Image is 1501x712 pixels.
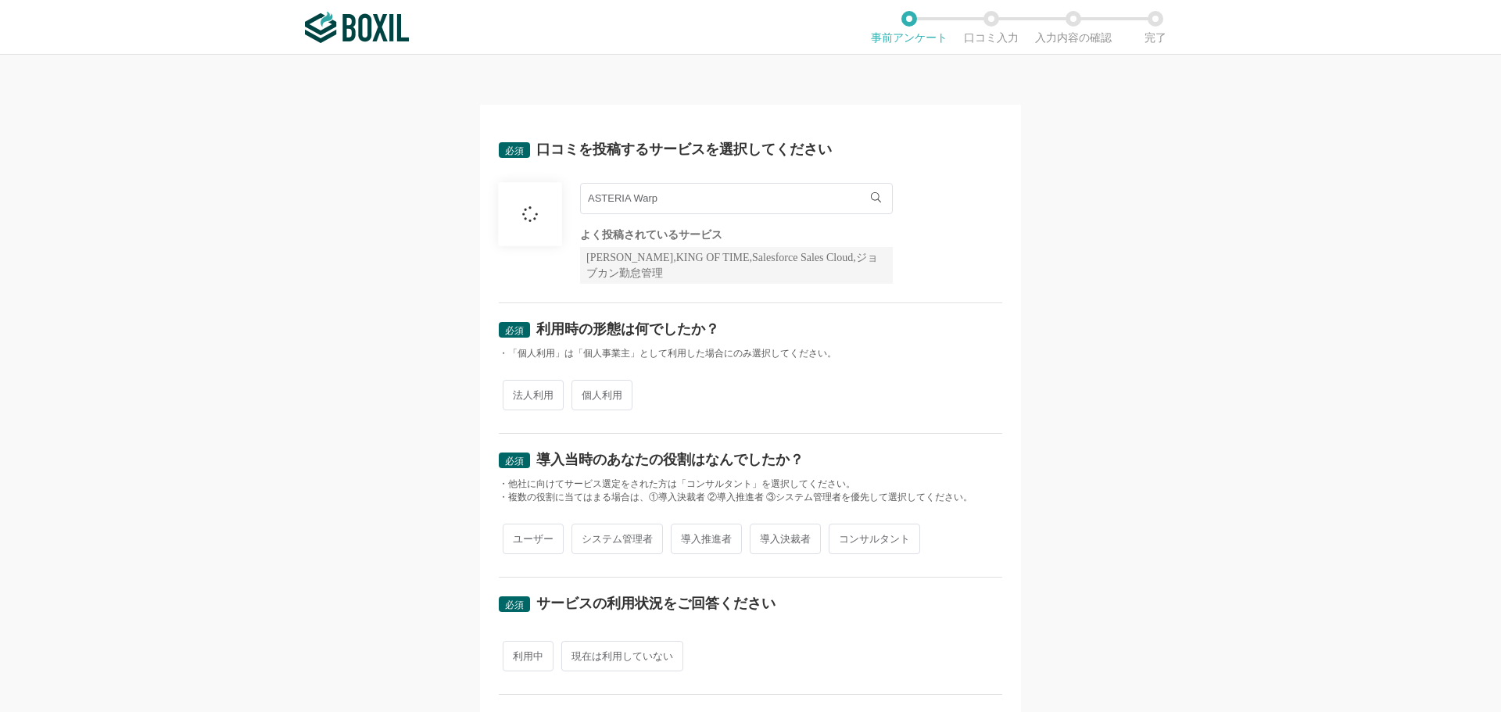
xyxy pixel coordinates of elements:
span: ユーザー [503,524,564,554]
img: ボクシルSaaS_ロゴ [305,12,409,43]
span: 法人利用 [503,380,564,410]
span: 必須 [505,145,524,156]
div: [PERSON_NAME],KING OF TIME,Salesforce Sales Cloud,ジョブカン勤怠管理 [580,247,893,284]
span: コンサルタント [829,524,920,554]
li: 事前アンケート [868,11,950,44]
span: 必須 [505,599,524,610]
div: ・複数の役割に当てはまる場合は、①導入決裁者 ②導入推進者 ③システム管理者を優先して選択してください。 [499,491,1002,504]
div: よく投稿されているサービス [580,230,893,241]
div: 口コミを投稿するサービスを選択してください [536,142,832,156]
span: 必須 [505,325,524,336]
input: サービス名で検索 [580,183,893,214]
li: 入力内容の確認 [1032,11,1114,44]
div: ・「個人利用」は「個人事業主」として利用した場合にのみ選択してください。 [499,347,1002,360]
div: 導入当時のあなたの役割はなんでしたか？ [536,453,804,467]
li: 完了 [1114,11,1196,44]
div: サービスの利用状況をご回答ください [536,596,776,610]
span: 導入推進者 [671,524,742,554]
span: システム管理者 [571,524,663,554]
span: 現在は利用していない [561,641,683,671]
li: 口コミ入力 [950,11,1032,44]
span: 個人利用 [571,380,632,410]
div: 利用時の形態は何でしたか？ [536,322,719,336]
span: 必須 [505,456,524,467]
span: 導入決裁者 [750,524,821,554]
div: ・他社に向けてサービス選定をされた方は「コンサルタント」を選択してください。 [499,478,1002,491]
span: 利用中 [503,641,553,671]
